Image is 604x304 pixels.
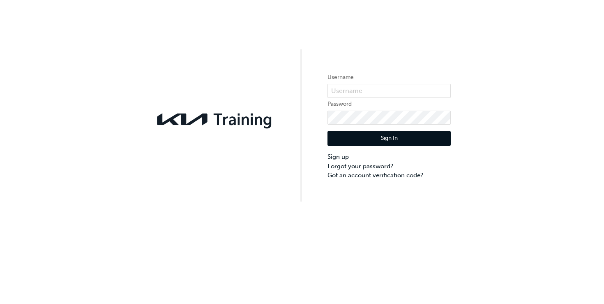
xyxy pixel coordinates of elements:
[327,162,451,171] a: Forgot your password?
[327,84,451,98] input: Username
[327,72,451,82] label: Username
[327,171,451,180] a: Got an account verification code?
[327,99,451,109] label: Password
[327,152,451,162] a: Sign up
[327,131,451,146] button: Sign In
[153,108,277,130] img: kia-training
